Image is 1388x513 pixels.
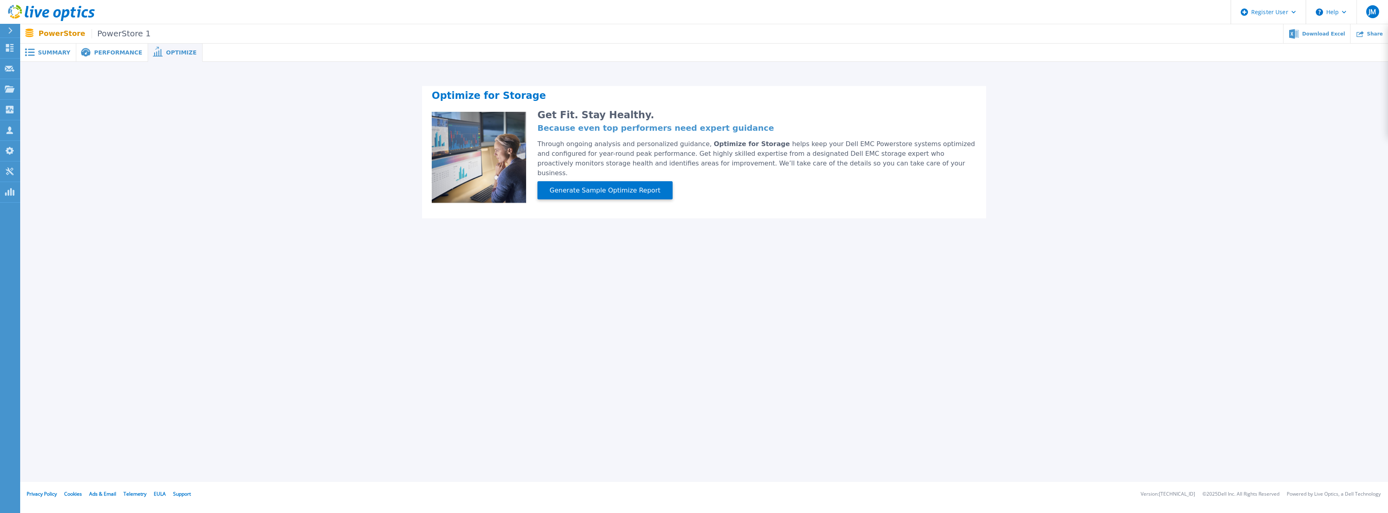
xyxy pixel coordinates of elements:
div: Through ongoing analysis and personalized guidance, helps keep your Dell EMC Powerstore systems o... [537,139,976,178]
a: Ads & Email [89,490,116,497]
p: PowerStore [39,29,151,38]
a: Privacy Policy [27,490,57,497]
span: Share [1367,31,1383,36]
h2: Optimize for Storage [432,92,976,102]
a: Telemetry [123,490,146,497]
h4: Because even top performers need expert guidance [537,125,976,131]
span: Performance [94,50,142,55]
a: Cookies [64,490,82,497]
span: Generate Sample Optimize Report [546,186,664,195]
a: EULA [154,490,166,497]
span: Download Excel [1302,31,1345,36]
h2: Get Fit. Stay Healthy. [537,112,976,118]
li: © 2025 Dell Inc. All Rights Reserved [1202,492,1279,497]
img: Optimize Promo [432,112,526,204]
span: PowerStore 1 [92,29,151,38]
li: Version: [TECHNICAL_ID] [1141,492,1195,497]
span: Optimize [166,50,196,55]
span: Summary [38,50,70,55]
button: Generate Sample Optimize Report [537,181,673,199]
a: Support [173,490,191,497]
span: Optimize for Storage [714,140,792,148]
span: JM [1369,8,1376,15]
li: Powered by Live Optics, a Dell Technology [1287,492,1381,497]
